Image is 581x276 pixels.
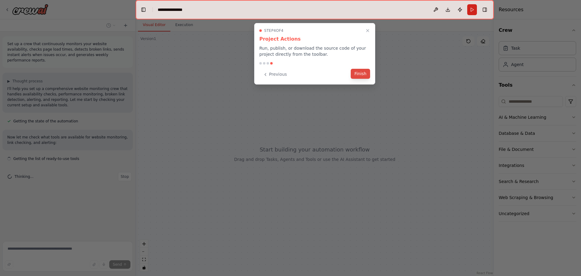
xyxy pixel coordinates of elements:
[351,69,370,79] button: Finish
[259,45,370,57] p: Run, publish, or download the source code of your project directly from the toolbar.
[259,35,370,43] h3: Project Actions
[139,5,148,14] button: Hide left sidebar
[259,69,290,79] button: Previous
[264,28,284,33] span: Step 4 of 4
[364,27,371,34] button: Close walkthrough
